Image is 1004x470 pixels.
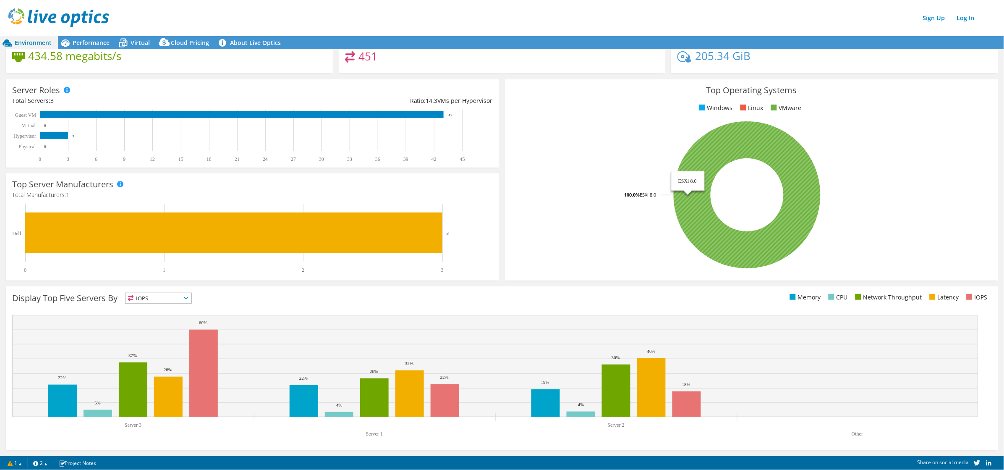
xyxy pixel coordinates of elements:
[94,400,101,405] text: 5%
[405,361,413,366] text: 32%
[291,156,296,162] text: 27
[370,369,378,374] text: 26%
[18,144,36,150] text: Physical
[319,156,324,162] text: 30
[853,293,922,302] li: Network Throughput
[928,293,959,302] li: Latency
[58,375,66,380] text: 22%
[66,191,69,199] span: 1
[738,103,763,113] li: Linux
[12,190,493,200] h4: Total Manufacturers:
[460,156,465,162] text: 45
[123,156,125,162] text: 9
[12,180,113,189] h3: Top Server Manufacturers
[125,293,191,303] span: IOPS
[263,156,268,162] text: 24
[302,267,304,273] text: 2
[44,144,46,149] text: 0
[647,349,656,354] text: 40%
[366,431,383,437] text: Server 1
[22,123,36,129] text: Virtual
[788,293,821,302] li: Memory
[67,156,69,162] text: 3
[511,86,992,95] h3: Top Operating Systems
[27,458,53,468] a: 2
[53,458,102,468] a: Project Notes
[375,156,380,162] text: 36
[403,156,408,162] text: 39
[826,293,848,302] li: CPU
[12,231,21,236] text: Dell
[44,123,46,128] text: 0
[128,353,137,358] text: 37%
[50,97,54,105] span: 3
[125,422,141,428] text: Server 3
[695,51,750,60] h4: 205.34 GiB
[24,267,26,273] text: 0
[697,103,733,113] li: Windows
[917,459,969,466] span: Share on social media
[431,156,437,162] text: 42
[12,86,60,95] h3: Server Roles
[178,156,183,162] text: 15
[8,8,109,27] img: live_optics_svg.svg
[336,402,343,407] text: 4%
[919,12,949,24] a: Sign Up
[426,97,438,105] span: 14.3
[73,39,110,47] span: Performance
[95,156,97,162] text: 6
[163,267,165,273] text: 1
[15,112,36,118] text: Guest VM
[131,39,150,47] span: Virtual
[440,375,449,380] text: 22%
[769,103,802,113] li: VMware
[207,156,212,162] text: 18
[28,51,121,60] h4: 434.58 megabits/s
[15,39,52,47] span: Environment
[625,192,640,198] tspan: 100.0%
[953,12,979,24] a: Log In
[2,458,28,468] a: 1
[358,52,377,61] h4: 451
[150,156,155,162] text: 12
[682,382,690,387] text: 18%
[612,355,620,360] text: 36%
[299,375,308,381] text: 22%
[640,192,656,198] tspan: ESXi 8.0
[449,113,453,117] text: 43
[12,96,252,105] div: Total Servers:
[447,231,449,236] text: 3
[578,402,584,407] text: 4%
[347,156,352,162] text: 33
[171,39,209,47] span: Cloud Pricing
[199,320,207,325] text: 60%
[608,422,625,428] text: Server 2
[852,431,863,437] text: Other
[164,367,172,372] text: 28%
[215,36,287,50] a: About Live Optics
[235,156,240,162] text: 21
[252,96,492,105] div: Ratio: VMs per Hypervisor
[441,267,444,273] text: 3
[541,380,549,385] text: 19%
[965,293,988,302] li: IOPS
[72,134,74,138] text: 3
[39,156,41,162] text: 0
[13,133,36,139] text: Hypervisor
